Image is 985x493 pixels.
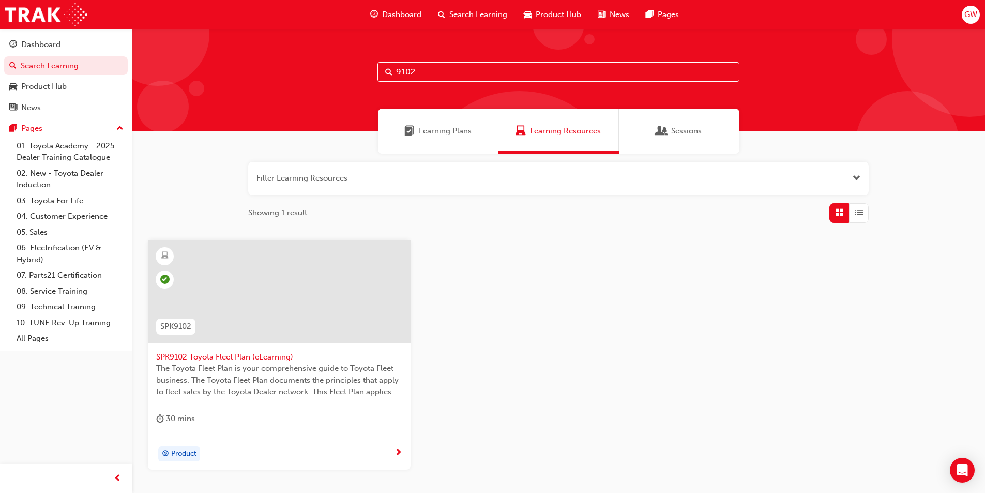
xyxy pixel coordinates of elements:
a: Learning ResourcesLearning Resources [498,109,619,154]
a: 07. Parts21 Certification [12,267,128,283]
a: SessionsSessions [619,109,739,154]
span: news-icon [598,8,605,21]
a: guage-iconDashboard [362,4,430,25]
a: Learning PlansLearning Plans [378,109,498,154]
a: Product Hub [4,77,128,96]
span: Search Learning [449,9,507,21]
span: pages-icon [646,8,654,21]
span: target-icon [162,447,169,461]
span: news-icon [9,103,17,113]
a: search-iconSearch Learning [430,4,516,25]
span: News [610,9,629,21]
span: Showing 1 result [248,207,307,219]
a: 04. Customer Experience [12,208,128,225]
span: guage-icon [370,8,378,21]
span: learningRecordVerb_COMPLETE-icon [160,275,170,284]
a: news-iconNews [589,4,638,25]
a: 05. Sales [12,225,128,241]
a: 08. Service Training [12,283,128,300]
input: Search... [377,62,739,82]
img: Trak [5,3,87,26]
span: Learning Plans [419,125,472,137]
a: 10. TUNE Rev-Up Training [12,315,128,331]
span: Grid [836,207,843,219]
a: 01. Toyota Academy - 2025 Dealer Training Catalogue [12,138,128,166]
button: DashboardSearch LearningProduct HubNews [4,33,128,119]
span: Pages [658,9,679,21]
span: Product Hub [536,9,581,21]
button: Open the filter [853,172,860,184]
span: Dashboard [382,9,421,21]
button: GW [962,6,980,24]
a: 06. Electrification (EV & Hybrid) [12,240,128,267]
span: guage-icon [9,40,17,50]
div: News [21,102,41,114]
a: News [4,98,128,117]
a: car-iconProduct Hub [516,4,589,25]
span: List [855,207,863,219]
div: Pages [21,123,42,135]
span: Sessions [671,125,702,137]
a: 09. Technical Training [12,299,128,315]
span: Learning Resources [530,125,601,137]
div: Product Hub [21,81,67,93]
div: Dashboard [21,39,60,51]
span: SPK9102 [160,321,191,333]
span: Learning Plans [404,125,415,137]
a: Search Learning [4,56,128,76]
span: car-icon [524,8,532,21]
a: Dashboard [4,35,128,54]
span: search-icon [438,8,445,21]
span: The Toyota Fleet Plan is your comprehensive guide to Toyota Fleet business. The Toyota Fleet Plan... [156,363,402,398]
span: SPK9102 Toyota Fleet Plan (eLearning) [156,351,402,363]
a: All Pages [12,331,128,347]
span: pages-icon [9,124,17,133]
button: Pages [4,119,128,138]
span: search-icon [9,62,17,71]
a: SPK9102SPK9102 Toyota Fleet Plan (eLearning)The Toyota Fleet Plan is your comprehensive guide to ... [148,240,411,470]
span: next-icon [395,449,402,458]
span: learningResourceType_ELEARNING-icon [161,249,169,263]
span: up-icon [116,122,124,136]
span: car-icon [9,82,17,92]
span: prev-icon [114,472,122,485]
span: Learning Resources [516,125,526,137]
span: GW [964,9,977,21]
a: pages-iconPages [638,4,687,25]
div: Open Intercom Messenger [950,458,975,483]
a: 03. Toyota For Life [12,193,128,209]
span: Sessions [657,125,667,137]
span: Search [385,66,392,78]
a: 02. New - Toyota Dealer Induction [12,166,128,193]
span: duration-icon [156,412,164,425]
div: 30 mins [156,412,195,425]
span: Product [171,448,196,460]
